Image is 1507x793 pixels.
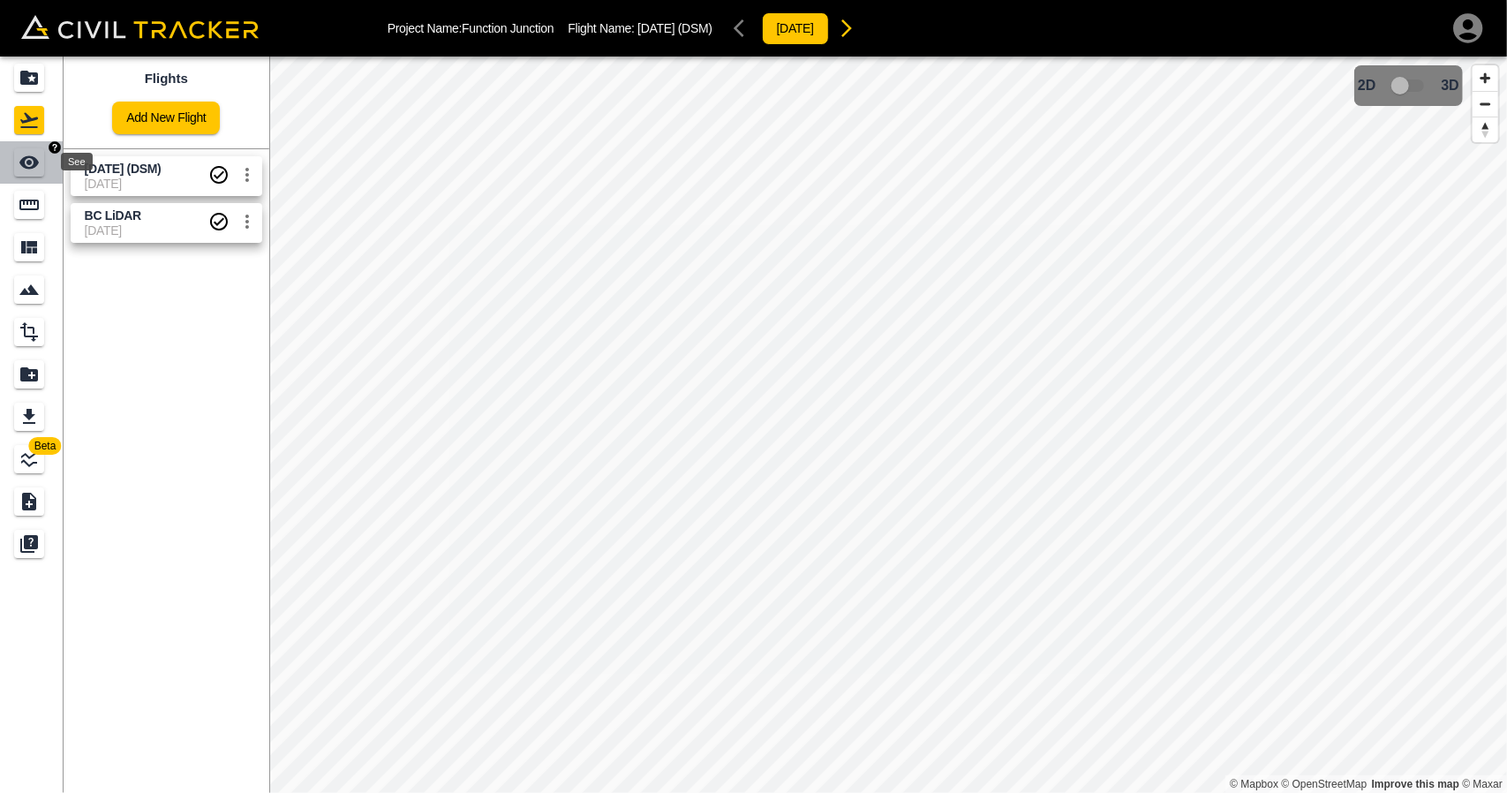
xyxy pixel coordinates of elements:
button: [DATE] [762,12,829,45]
a: Map feedback [1372,778,1459,790]
p: Flight Name: [568,21,712,35]
span: [DATE] (DSM) [637,21,712,35]
span: 3D [1442,78,1459,94]
canvas: Map [269,57,1507,793]
button: Zoom out [1473,91,1498,117]
img: Civil Tracker [21,15,259,40]
div: See [61,153,93,170]
button: Zoom in [1473,65,1498,91]
span: 2D [1358,78,1375,94]
span: 3D model not uploaded yet [1383,69,1435,102]
button: Reset bearing to north [1473,117,1498,142]
a: Maxar [1462,778,1503,790]
a: Mapbox [1230,778,1278,790]
a: OpenStreetMap [1282,778,1368,790]
p: Project Name: Function Junction [388,21,554,35]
